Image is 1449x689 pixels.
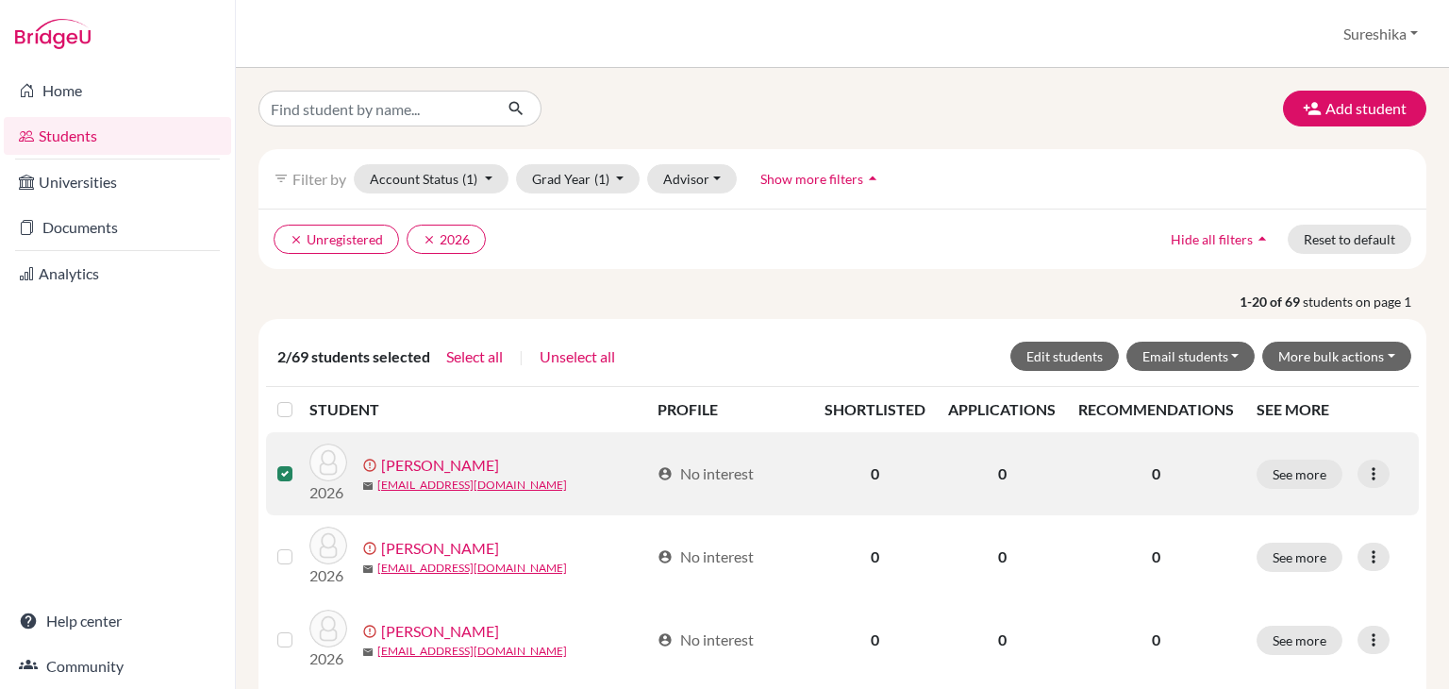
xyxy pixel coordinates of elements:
[1078,629,1234,651] p: 0
[4,117,231,155] a: Students
[4,255,231,293] a: Analytics
[744,164,898,193] button: Show more filtersarrow_drop_up
[813,515,937,598] td: 0
[813,432,937,515] td: 0
[647,164,737,193] button: Advisor
[1257,460,1342,489] button: See more
[362,480,374,492] span: mail
[813,387,937,432] th: SHORTLISTED
[274,171,289,186] i: filter_list
[309,647,347,670] p: 2026
[274,225,399,254] button: clearUnregistered
[377,643,567,660] a: [EMAIL_ADDRESS][DOMAIN_NAME]
[516,164,641,193] button: Grad Year(1)
[1078,462,1234,485] p: 0
[1288,225,1411,254] button: Reset to default
[1257,626,1342,655] button: See more
[1171,231,1253,247] span: Hide all filters
[658,462,754,485] div: No interest
[309,387,646,432] th: STUDENT
[937,432,1067,515] td: 0
[1240,292,1303,311] strong: 1-20 of 69
[462,171,477,187] span: (1)
[309,527,347,564] img: Akram, Hamza
[4,209,231,246] a: Documents
[1067,387,1245,432] th: RECOMMENDATIONS
[309,610,347,647] img: Akram, Hussein
[362,563,374,575] span: mail
[423,233,436,246] i: clear
[937,515,1067,598] td: 0
[1303,292,1426,311] span: students on page 1
[519,345,524,368] span: |
[937,387,1067,432] th: APPLICATIONS
[362,458,381,473] span: error_outline
[362,647,374,658] span: mail
[362,624,381,639] span: error_outline
[445,344,504,369] button: Select all
[381,454,499,477] a: [PERSON_NAME]
[658,549,673,564] span: account_circle
[863,169,882,188] i: arrow_drop_up
[813,598,937,681] td: 0
[658,466,673,481] span: account_circle
[1126,342,1256,371] button: Email students
[658,546,754,568] div: No interest
[1078,546,1234,568] p: 0
[937,598,1067,681] td: 0
[290,233,303,246] i: clear
[258,91,492,126] input: Find student by name...
[4,602,231,640] a: Help center
[1257,543,1342,572] button: See more
[309,481,347,504] p: 2026
[760,171,863,187] span: Show more filters
[4,72,231,109] a: Home
[594,171,609,187] span: (1)
[407,225,486,254] button: clear2026
[1253,229,1272,248] i: arrow_drop_up
[1335,16,1426,52] button: Sureshika
[381,537,499,560] a: [PERSON_NAME]
[4,647,231,685] a: Community
[1262,342,1411,371] button: More bulk actions
[1010,342,1119,371] button: Edit students
[309,564,347,587] p: 2026
[658,629,754,651] div: No interest
[658,632,673,647] span: account_circle
[646,387,813,432] th: PROFILE
[1155,225,1288,254] button: Hide all filtersarrow_drop_up
[362,541,381,556] span: error_outline
[1283,91,1426,126] button: Add student
[15,19,91,49] img: Bridge-U
[377,477,567,494] a: [EMAIL_ADDRESS][DOMAIN_NAME]
[377,560,567,577] a: [EMAIL_ADDRESS][DOMAIN_NAME]
[292,170,346,188] span: Filter by
[539,344,616,369] button: Unselect all
[381,620,499,643] a: [PERSON_NAME]
[354,164,508,193] button: Account Status(1)
[1245,387,1419,432] th: SEE MORE
[4,163,231,201] a: Universities
[277,345,430,368] span: 2/69 students selected
[309,444,347,481] img: Abeyweera, Avindra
